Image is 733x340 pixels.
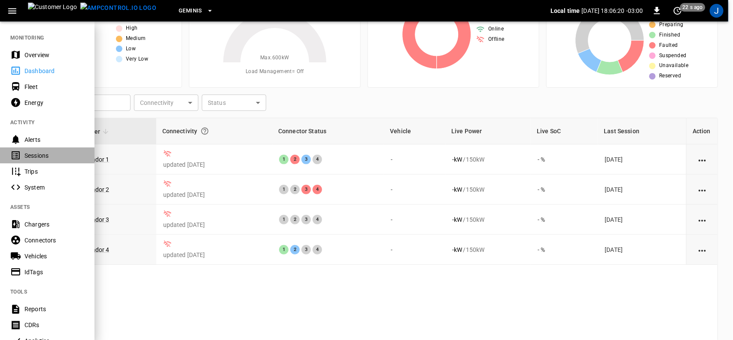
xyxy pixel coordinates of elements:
[24,321,84,329] div: CDRs
[24,51,84,59] div: Overview
[24,252,84,260] div: Vehicles
[710,4,724,18] div: profile-icon
[24,268,84,276] div: IdTags
[24,236,84,245] div: Connectors
[24,220,84,229] div: Chargers
[24,67,84,75] div: Dashboard
[24,151,84,160] div: Sessions
[24,305,84,313] div: Reports
[24,83,84,91] div: Fleet
[24,167,84,176] div: Trips
[582,6,643,15] p: [DATE] 18:06:20 -03:00
[80,3,156,13] img: ampcontrol.io logo
[671,4,684,18] button: set refresh interval
[680,3,706,12] span: 22 s ago
[551,6,580,15] p: Local time
[24,135,84,144] div: Alerts
[179,6,202,16] span: Geminis
[24,98,84,107] div: Energy
[28,3,77,19] img: Customer Logo
[24,183,84,192] div: System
